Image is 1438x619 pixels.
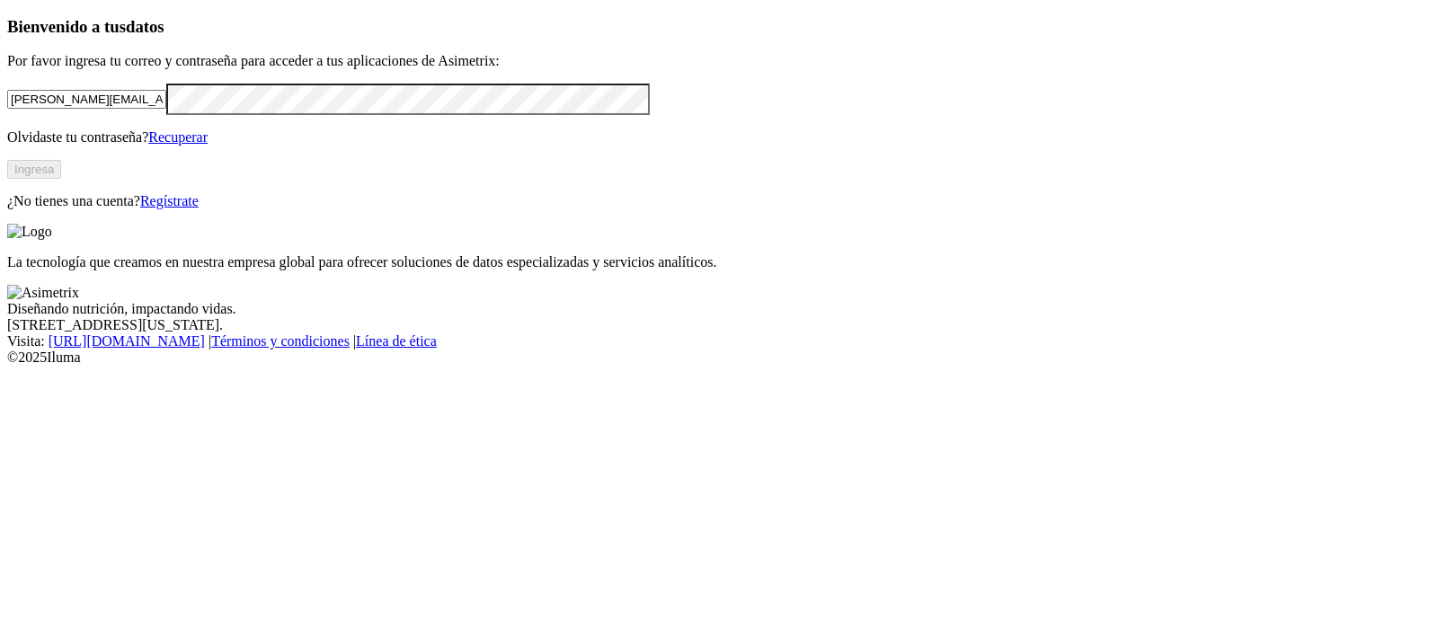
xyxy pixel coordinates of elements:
[7,193,1431,209] p: ¿No tienes una cuenta?
[7,254,1431,270] p: La tecnología que creamos en nuestra empresa global para ofrecer soluciones de datos especializad...
[7,349,1431,366] div: © 2025 Iluma
[7,317,1431,333] div: [STREET_ADDRESS][US_STATE].
[7,90,166,109] input: Tu correo
[356,333,437,349] a: Línea de ética
[7,17,1431,37] h3: Bienvenido a tus
[7,333,1431,349] div: Visita : | |
[7,160,61,179] button: Ingresa
[49,333,205,349] a: [URL][DOMAIN_NAME]
[7,301,1431,317] div: Diseñando nutrición, impactando vidas.
[140,193,199,208] a: Regístrate
[211,333,350,349] a: Términos y condiciones
[7,53,1431,69] p: Por favor ingresa tu correo y contraseña para acceder a tus aplicaciones de Asimetrix:
[7,129,1431,146] p: Olvidaste tu contraseña?
[7,224,52,240] img: Logo
[126,17,164,36] span: datos
[7,285,79,301] img: Asimetrix
[148,129,208,145] a: Recuperar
